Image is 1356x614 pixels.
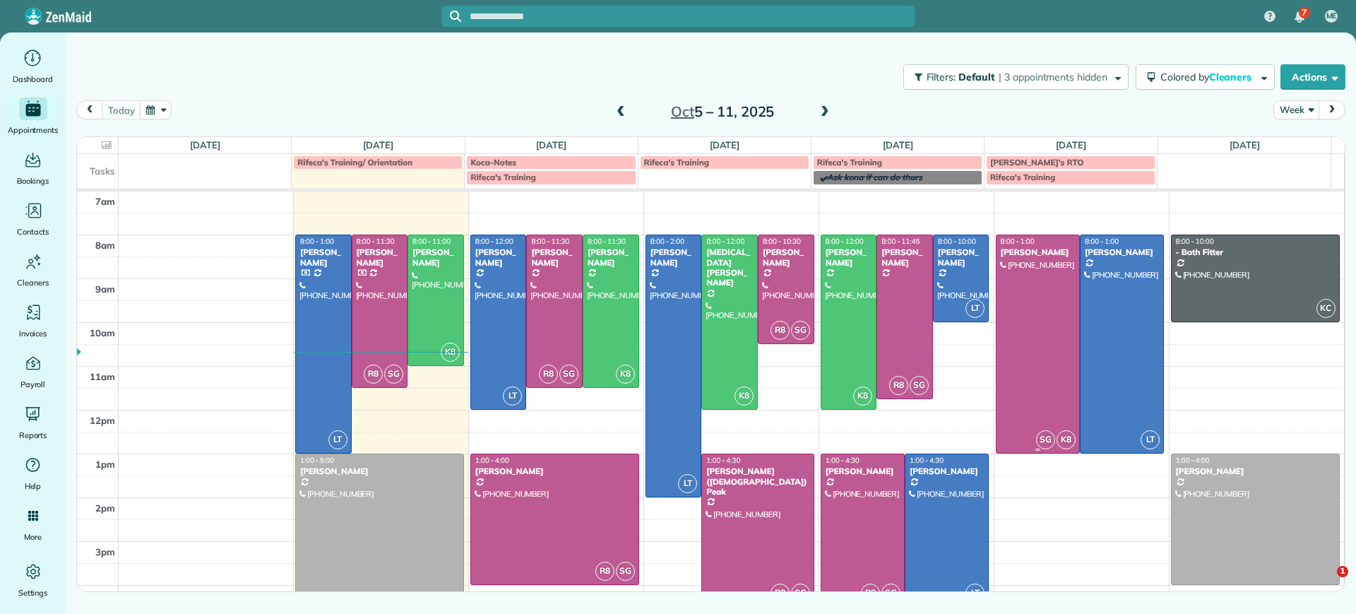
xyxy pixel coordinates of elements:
span: Appointments [8,123,59,137]
span: R8 [889,376,908,395]
span: Cleaners [17,276,49,290]
div: [PERSON_NAME] [530,247,578,268]
a: [DATE] [536,139,566,150]
a: [DATE] [1230,139,1260,150]
div: [PERSON_NAME] [909,466,985,476]
span: 3pm [95,546,115,557]
span: R8 [539,365,558,384]
span: SG [791,321,810,340]
div: [PERSON_NAME] [937,247,985,268]
span: 8:00 - 12:00 [706,237,744,246]
span: LT [965,584,985,603]
div: [PERSON_NAME] [299,466,460,476]
span: Bookings [17,174,49,188]
a: Contacts [6,199,60,239]
span: SG [559,365,578,384]
a: Settings [6,560,60,600]
div: [PERSON_NAME] [475,466,635,476]
span: SG [910,376,929,395]
a: Help [6,454,60,493]
span: R8 [364,365,383,384]
span: 1:00 - 4:00 [1176,456,1210,465]
a: Dashboard [6,47,60,86]
div: [PERSON_NAME] [825,247,873,268]
a: Invoices [6,301,60,341]
div: [PERSON_NAME] [1084,247,1160,257]
button: Focus search [441,11,461,22]
span: ME [1326,11,1337,22]
span: 8:00 - 10:00 [1176,237,1214,246]
div: [PERSON_NAME] [762,247,810,268]
span: SG [1036,430,1055,449]
iframe: Intercom live chat [1308,566,1342,600]
span: Rifeca's Training [817,157,882,167]
span: 7 [1302,7,1307,18]
span: 12pm [90,415,115,426]
span: SG [384,365,403,384]
span: LT [503,386,522,406]
span: 8:00 - 10:00 [938,237,976,246]
span: 1:00 - 4:30 [706,456,740,465]
button: Filters: Default | 3 appointments hidden [903,64,1129,90]
span: R8 [771,321,790,340]
span: 4pm [95,590,115,601]
div: [PERSON_NAME] [587,247,635,268]
a: Cleaners [6,250,60,290]
span: 1 [1337,566,1348,577]
button: prev [76,100,103,119]
div: [PERSON_NAME] [1175,466,1336,476]
span: 11am [90,371,115,382]
span: 8:00 - 11:30 [588,237,626,246]
span: LT [328,430,347,449]
div: - Bath Fitter [1175,247,1336,257]
span: K8 [441,343,460,362]
span: Help [25,479,42,493]
span: R8 [771,584,790,603]
span: 8:00 - 12:00 [475,237,513,246]
span: K8 [853,386,872,406]
button: next [1319,100,1345,119]
span: R8 [861,584,880,603]
span: LT [678,474,697,493]
div: [PERSON_NAME] [881,247,929,268]
span: Settings [18,586,48,600]
div: [PERSON_NAME] [650,247,698,268]
span: Default [958,71,996,83]
span: R8 [595,562,614,581]
a: Reports [6,403,60,442]
span: 9am [95,283,115,295]
span: 7am [95,196,115,207]
span: 8:00 - 12:00 [826,237,864,246]
div: [PERSON_NAME] [475,247,523,268]
span: Rifeca's Training [470,172,535,182]
span: Rifeca's Training [990,172,1055,182]
span: LT [1141,430,1160,449]
span: Dashboard [13,72,53,86]
button: Week [1273,100,1319,119]
div: [MEDICAL_DATA][PERSON_NAME] [706,247,754,288]
a: [DATE] [190,139,220,150]
span: 8:00 - 1:00 [300,237,334,246]
span: SG [791,584,810,603]
div: [PERSON_NAME] [1000,247,1076,257]
span: KC [1316,299,1336,318]
span: Koca-Notes [470,157,516,167]
button: Actions [1280,64,1345,90]
span: | 3 appointments hidden [999,71,1107,83]
span: Reports [19,428,47,442]
div: [PERSON_NAME] [299,247,347,268]
span: 2pm [95,502,115,514]
a: Appointments [6,98,60,137]
button: Colored byCleaners [1136,64,1275,90]
span: Rifeca's Training/ Orientation [297,157,412,167]
span: 1:00 - 4:30 [910,456,944,465]
span: 8:00 - 11:30 [357,237,395,246]
span: 8:00 - 1:00 [1001,237,1035,246]
span: Ask kona if can do thurs [827,172,922,182]
a: [DATE] [710,139,740,150]
span: K8 [1057,430,1076,449]
span: 8:00 - 11:00 [412,237,451,246]
span: 8:00 - 11:45 [881,237,920,246]
span: 8:00 - 11:30 [531,237,569,246]
span: 8:00 - 2:00 [650,237,684,246]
